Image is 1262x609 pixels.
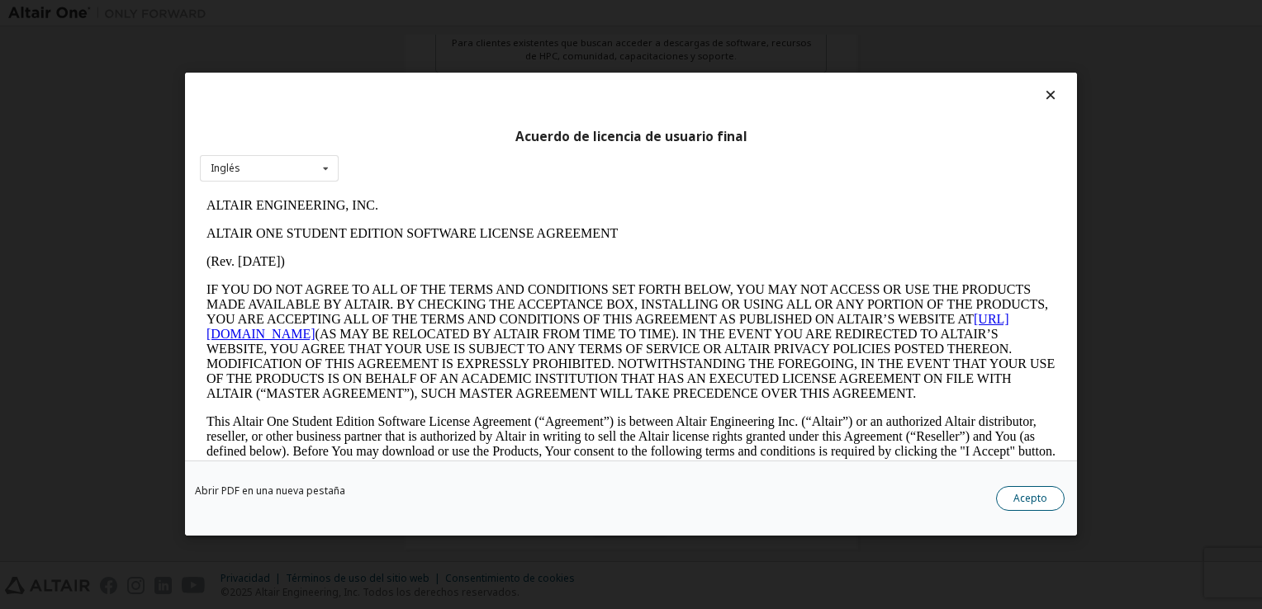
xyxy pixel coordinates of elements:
[996,487,1065,512] button: Acepto
[195,487,345,497] a: Abrir PDF en una nueva pestaña
[7,120,809,149] a: [URL][DOMAIN_NAME]
[7,91,856,210] p: IF YOU DO NOT AGREE TO ALL OF THE TERMS AND CONDITIONS SET FORTH BELOW, YOU MAY NOT ACCESS OR USE...
[200,129,1062,145] div: Acuerdo de licencia de usuario final
[7,63,856,78] p: (Rev. [DATE])
[7,223,856,282] p: This Altair One Student Edition Software License Agreement (“Agreement”) is between Altair Engine...
[7,35,856,50] p: ALTAIR ONE STUDENT EDITION SOFTWARE LICENSE AGREEMENT
[7,7,856,21] p: ALTAIR ENGINEERING, INC.
[211,163,240,173] div: Inglés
